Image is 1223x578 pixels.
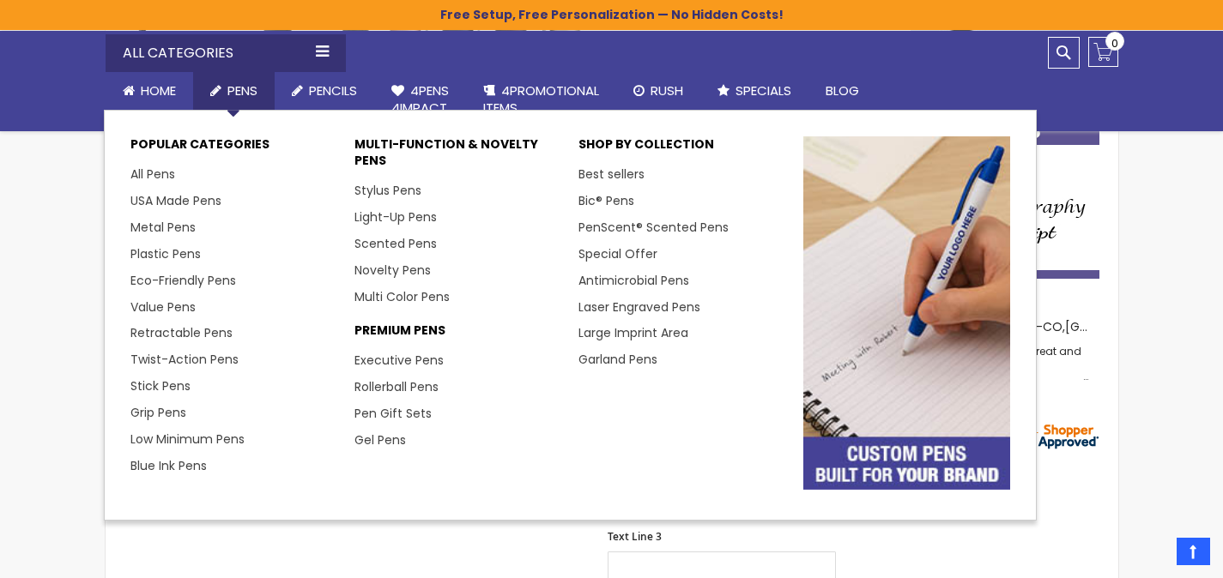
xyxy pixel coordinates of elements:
p: Multi-Function & Novelty Pens [354,136,561,178]
a: Best sellers [578,166,645,183]
a: Plastic Pens [130,245,201,262]
a: Pen Gift Sets [354,405,432,422]
a: 4PROMOTIONALITEMS [466,72,616,128]
p: Popular Categories [130,136,337,161]
a: Value Pens [130,298,196,316]
a: Twist-Action Pens [130,351,239,368]
a: Novelty Pens [354,262,431,279]
p: Shop By Collection [578,136,785,161]
span: Pencils [309,81,357,99]
a: Stylus Pens [354,182,421,199]
span: Text Line 3 [608,529,662,544]
a: All Pens [130,166,175,183]
a: Rush [616,72,700,110]
a: Low Minimum Pens [130,430,245,448]
span: Pens [227,81,257,99]
a: 0 [1088,37,1118,67]
a: Special Offer [578,245,657,262]
a: PenScent® Scented Pens [578,219,729,236]
a: Garland Pens [578,351,657,368]
a: Blue Ink Pens [130,457,207,474]
a: Rollerball Pens [354,378,439,395]
a: Multi Color Pens [354,288,450,305]
a: Gel Pens [354,431,406,449]
a: Pens [193,72,275,110]
span: Blog [826,81,859,99]
a: Specials [700,72,808,110]
a: Executive Pens [354,352,444,369]
a: Retractable Pens [130,324,233,341]
span: Specials [736,81,791,99]
a: Pencils [275,72,374,110]
span: [GEOGRAPHIC_DATA] [1065,318,1191,335]
span: CO [1043,318,1063,335]
a: Eco-Friendly Pens [130,272,236,289]
a: Home [106,72,193,110]
a: 4Pens4impact [374,72,466,128]
a: Metal Pens [130,219,196,236]
span: 0 [1111,35,1118,51]
span: Rush [651,81,683,99]
a: Bic® Pens [578,192,634,209]
a: Antimicrobial Pens [578,272,689,289]
span: 4PROMOTIONAL ITEMS [483,81,599,117]
a: Grip Pens [130,404,186,421]
a: USA Made Pens [130,192,221,209]
a: Stick Pens [130,377,191,394]
a: Scented Pens [354,235,437,252]
span: Home [141,81,176,99]
img: custom-pens [803,136,1010,489]
div: All Categories [106,34,346,72]
a: Light-Up Pens [354,208,437,226]
span: 4Pens 4impact [391,81,449,117]
p: Premium Pens [354,322,561,347]
a: Laser Engraved Pens [578,298,700,316]
a: Blog [808,72,876,110]
a: Large Imprint Area [578,324,688,341]
a: Top [1177,538,1210,565]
